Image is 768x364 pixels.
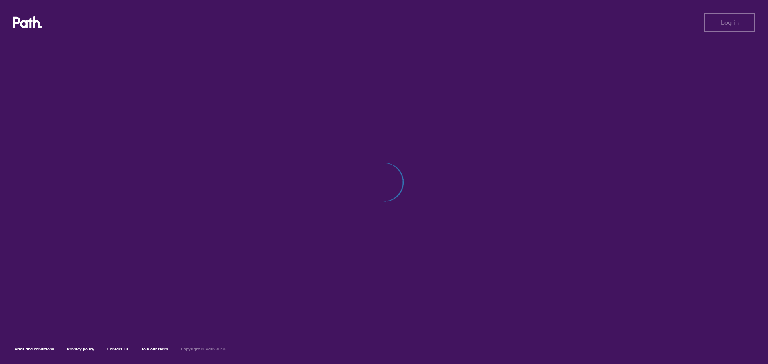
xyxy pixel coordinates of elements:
[107,346,128,352] a: Contact Us
[67,346,94,352] a: Privacy policy
[13,346,54,352] a: Terms and conditions
[141,346,168,352] a: Join our team
[181,347,226,352] h6: Copyright © Path 2018
[704,13,755,32] button: Log in
[721,19,739,26] span: Log in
